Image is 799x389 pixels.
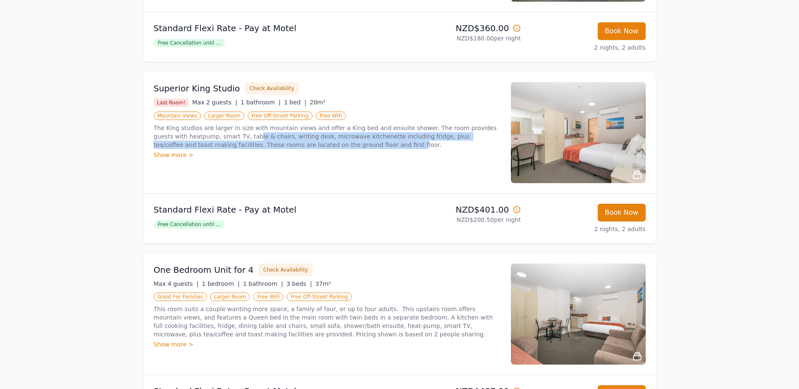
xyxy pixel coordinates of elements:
span: Mountain Views [154,112,201,120]
span: Free Cancellation until ... [154,39,225,47]
p: 2 nights, 2 adults [528,225,646,233]
p: 2 nights, 2 adults [528,43,646,52]
p: This room suits a couple wanting more space, a family of four, or up to four adults. This upstair... [154,305,501,338]
button: Book Now [598,22,646,40]
div: Show more > [154,340,501,349]
p: NZD$360.00 [403,22,521,34]
button: Check Availability [259,264,313,276]
span: Great For Families [154,293,207,301]
button: Book Now [598,204,646,221]
span: Free Cancellation until ... [154,220,225,229]
span: 20m² [310,99,326,106]
span: Last Room! [154,99,189,107]
span: 1 bathroom | [243,280,283,287]
span: 1 bedroom | [202,280,240,287]
h3: One Bedroom Unit for 4 [154,264,254,276]
button: Check Availability [245,82,299,95]
div: Show more > [154,151,501,159]
p: Standard Flexi Rate - Pay at Motel [154,204,396,216]
span: Free Off-Street Parking [287,293,352,301]
p: NZD$180.00 per night [403,34,521,43]
p: Standard Flexi Rate - Pay at Motel [154,22,396,34]
span: Larger Room [204,112,244,120]
span: Free WiFi [316,112,346,120]
span: Larger Room [210,293,250,301]
span: 3 beds | [286,280,312,287]
span: Free WiFi [253,293,283,301]
span: 37m² [315,280,331,287]
h3: Superior King Studio [154,83,240,94]
p: NZD$401.00 [403,204,521,216]
span: Free Off-Street Parking [248,112,313,120]
p: NZD$200.50 per night [403,216,521,224]
span: Max 4 guests | [154,280,199,287]
p: The King studios are larger in size with mountain views and offer a King bed and ensuite shower. ... [154,124,501,149]
span: 1 bathroom | [241,99,281,106]
span: 1 bed | [284,99,306,106]
span: Max 2 guests | [192,99,237,106]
